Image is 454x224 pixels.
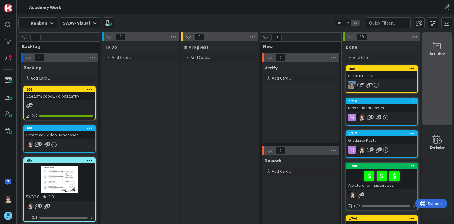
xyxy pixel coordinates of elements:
[346,131,417,136] div: 1717
[183,44,209,50] span: In Progress
[343,20,351,26] span: 2x
[263,43,334,49] span: New
[23,157,96,222] a: 434SWAY Guide 3.0BN0/1
[24,87,95,100] div: 555Сдедать хорошую раздатку
[24,158,95,201] div: 434SWAY Guide 3.0
[351,20,359,26] span: 3x
[346,71,417,79] div: оплатить счет
[4,195,12,203] img: TP
[26,141,34,148] img: BN
[378,147,382,151] span: 27
[346,163,418,210] a: 1708A picture for masterclassBN0/2
[357,33,367,41] span: 19
[346,98,417,112] div: 1716New Student Poster
[346,104,417,112] div: New Student Poster
[354,203,360,209] span: 0/2
[370,147,374,151] span: 3
[24,92,95,100] div: Сдедать хорошую раздатку
[23,86,96,120] a: 555Сдедать хорошую раздатку2/2
[24,158,95,163] div: 434
[346,66,417,71] div: 450
[24,141,95,148] div: BN
[265,158,281,164] span: Rework
[370,115,374,119] span: 4
[346,44,357,50] span: Done
[346,163,417,189] div: 1708A picture for masterclass
[4,212,12,220] img: avatar
[27,87,95,92] div: 555
[272,168,291,174] span: Add Card...
[346,81,417,89] div: MA
[346,169,417,189] div: A picture for masterclass
[194,33,204,41] span: 0
[24,193,95,201] div: SWAY Guide 3.0
[346,65,418,93] a: 450оплатить счетMA
[29,103,33,107] span: 1
[353,55,372,60] span: Add Card...
[38,142,42,146] span: 2
[23,65,42,71] span: Backlog
[115,33,126,41] span: 0
[349,132,417,136] div: 1717
[357,146,365,154] img: BN
[360,83,364,86] span: 16
[378,115,382,119] span: 34
[32,113,38,119] span: 2/2
[346,114,417,121] div: BN
[348,81,356,89] img: MA
[275,54,286,61] span: 0
[346,66,417,79] div: 450оплатить счет
[24,131,95,139] div: Create adv video 30 seconds
[265,65,278,71] span: Verify
[271,34,282,41] span: 0
[18,2,65,13] a: Academy Work
[29,4,61,11] span: Academy Work
[346,216,417,221] div: 1700
[348,191,356,199] img: BN
[112,55,131,60] span: Add Card...
[105,44,117,50] span: To Do
[346,146,417,154] div: BN
[369,83,373,86] span: 25
[357,114,365,121] img: BN
[346,131,417,144] div: 1717Graduate Poster
[272,75,291,81] span: Add Card...
[24,126,95,131] div: 901
[26,202,34,210] img: BN
[346,136,417,144] div: Graduate Poster
[13,1,27,8] span: Support
[27,126,95,130] div: 901
[24,126,95,139] div: 901Create adv video 30 seconds
[31,75,50,81] span: Add Card...
[4,4,12,12] img: Visit kanbanzone.com
[30,34,41,41] span: 6
[346,163,417,169] div: 1708
[346,130,418,158] a: 1717Graduate PosterBN
[346,98,418,126] a: 1716New Student PosterBN
[63,20,90,26] b: SWAY- Visual
[349,67,417,71] div: 450
[335,20,343,26] span: 1x
[360,192,364,196] span: 6
[349,99,417,103] div: 1716
[46,142,50,146] span: 2
[346,98,417,104] div: 1716
[46,204,50,208] span: 1
[349,216,417,221] div: 1700
[346,191,417,199] div: BN
[34,54,44,61] span: 6
[38,204,42,208] span: 1
[275,147,286,154] span: 0
[24,202,95,210] div: BN
[430,144,445,151] div: Delete
[191,55,210,60] span: Add Card...
[24,87,95,92] div: 555
[366,17,411,28] input: Quick Filter...
[31,19,47,26] span: Kanban
[32,214,38,221] span: 0/1
[429,50,445,57] div: Archive
[23,125,96,153] a: 901Create adv video 30 secondsBN
[27,159,95,163] div: 434
[349,164,417,168] div: 1708
[22,43,93,49] span: Backlog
